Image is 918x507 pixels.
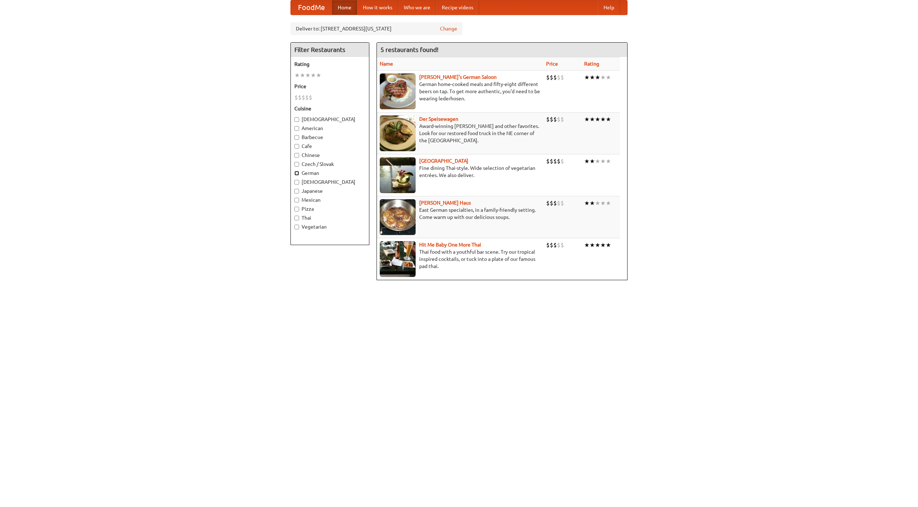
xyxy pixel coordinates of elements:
li: ★ [584,157,590,165]
li: ★ [595,73,600,81]
input: Czech / Slovak [294,162,299,167]
li: ★ [595,157,600,165]
li: ★ [595,199,600,207]
li: ★ [590,241,595,249]
li: $ [302,94,305,101]
label: Pizza [294,205,365,212]
li: $ [557,115,560,123]
li: $ [550,241,553,249]
li: $ [560,115,564,123]
li: $ [553,157,557,165]
li: ★ [606,115,611,123]
label: [DEMOGRAPHIC_DATA] [294,116,365,123]
img: satay.jpg [380,157,416,193]
input: Pizza [294,207,299,211]
li: ★ [305,71,311,79]
a: FoodMe [291,0,332,15]
li: ★ [595,241,600,249]
li: $ [550,199,553,207]
a: Price [546,61,558,67]
p: Thai food with a youthful bar scene. Try our tropical inspired cocktails, or tuck into a plate of... [380,248,540,270]
li: ★ [595,115,600,123]
input: Barbecue [294,135,299,140]
input: Japanese [294,189,299,193]
input: Vegetarian [294,225,299,229]
a: Who we are [398,0,436,15]
li: ★ [316,71,321,79]
li: $ [550,73,553,81]
a: [PERSON_NAME]'s German Saloon [419,74,497,80]
li: ★ [606,199,611,207]
li: $ [305,94,309,101]
li: ★ [294,71,300,79]
li: ★ [590,115,595,123]
input: Mexican [294,198,299,202]
li: $ [553,199,557,207]
li: ★ [590,199,595,207]
li: ★ [606,73,611,81]
a: Help [598,0,620,15]
li: $ [546,73,550,81]
ng-pluralize: 5 restaurants found! [380,46,439,53]
li: $ [560,157,564,165]
img: speisewagen.jpg [380,115,416,151]
label: Cafe [294,143,365,150]
label: American [294,125,365,132]
a: Der Speisewagen [419,116,458,122]
a: Name [380,61,393,67]
li: ★ [600,157,606,165]
li: ★ [300,71,305,79]
a: Rating [584,61,599,67]
li: ★ [600,115,606,123]
li: ★ [311,71,316,79]
li: $ [546,115,550,123]
li: $ [550,157,553,165]
div: Deliver to: [STREET_ADDRESS][US_STATE] [290,22,463,35]
li: ★ [606,157,611,165]
label: Czech / Slovak [294,161,365,168]
input: German [294,171,299,176]
input: American [294,126,299,131]
input: [DEMOGRAPHIC_DATA] [294,117,299,122]
h5: Cuisine [294,105,365,112]
li: $ [546,199,550,207]
li: ★ [584,199,590,207]
li: ★ [600,73,606,81]
li: $ [557,157,560,165]
label: Japanese [294,187,365,195]
a: [PERSON_NAME] Haus [419,200,471,206]
li: ★ [590,73,595,81]
h5: Rating [294,61,365,68]
li: ★ [584,115,590,123]
a: Recipe videos [436,0,479,15]
p: Award-winning [PERSON_NAME] and other favorites. Look for our restored food truck in the NE corne... [380,123,540,144]
p: German home-cooked meals and fifty-eight different beers on tap. To get more authentic, you'd nee... [380,81,540,102]
a: How it works [357,0,398,15]
li: $ [557,199,560,207]
li: $ [553,241,557,249]
li: $ [553,115,557,123]
li: $ [546,241,550,249]
label: Vegetarian [294,223,365,230]
input: [DEMOGRAPHIC_DATA] [294,180,299,185]
li: $ [560,73,564,81]
li: $ [309,94,312,101]
li: $ [298,94,302,101]
label: Barbecue [294,134,365,141]
li: $ [557,241,560,249]
p: East German specialties, in a family-friendly setting. Come warm up with our delicious soups. [380,206,540,221]
li: ★ [584,73,590,81]
li: $ [546,157,550,165]
li: ★ [600,199,606,207]
label: Chinese [294,152,365,159]
a: Hit Me Baby One More Thai [419,242,481,248]
h5: Price [294,83,365,90]
li: ★ [606,241,611,249]
li: $ [560,241,564,249]
input: Thai [294,216,299,220]
a: Home [332,0,357,15]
